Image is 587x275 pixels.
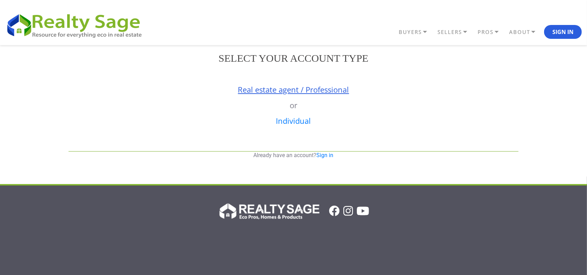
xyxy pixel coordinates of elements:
[436,26,476,38] a: SELLERS
[507,26,544,38] a: ABOUT
[63,52,524,65] h2: Select your account type
[238,84,349,95] a: Real estate agent / Professional
[218,201,319,221] img: Realty Sage Logo
[317,152,334,158] a: Sign in
[69,152,518,159] p: Already have an account?
[276,115,311,126] a: Individual
[476,26,507,38] a: PROS
[544,25,582,39] button: Sign In
[397,26,436,38] a: BUYERS
[5,11,149,39] img: REALTY SAGE
[63,75,524,144] div: or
